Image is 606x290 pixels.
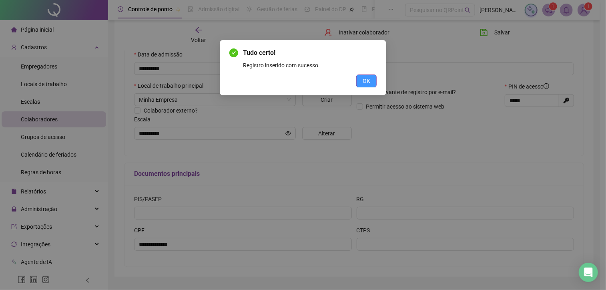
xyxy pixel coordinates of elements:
[363,77,370,85] span: OK
[243,49,275,56] span: Tudo certo!
[229,48,238,57] span: check-circle
[243,62,320,68] span: Registro inserido com sucesso.
[356,75,377,87] button: OK
[579,263,598,282] div: Open Intercom Messenger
